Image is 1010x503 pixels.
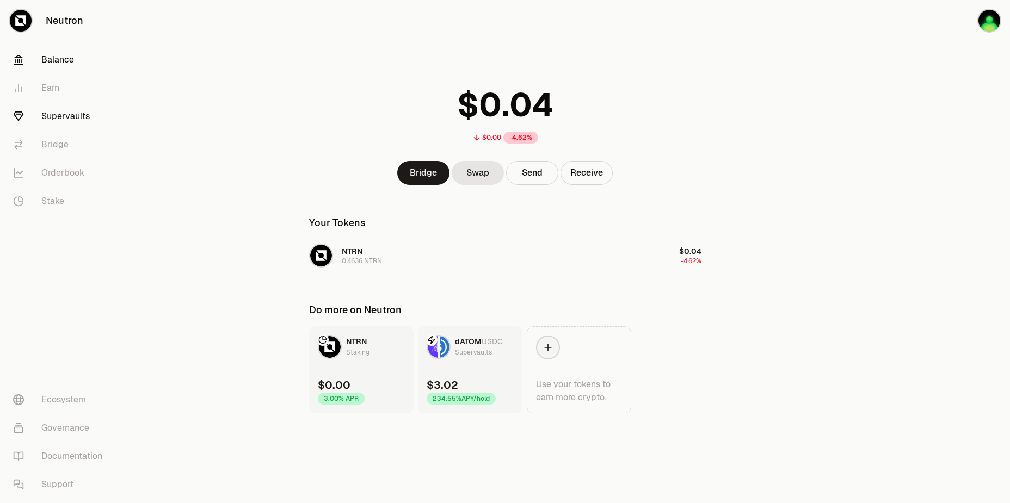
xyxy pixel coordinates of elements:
div: Use your tokens to earn more crypto. [536,378,622,404]
a: dATOM LogoUSDC LogodATOMUSDCSupervaults$3.02234.55%APY/hold [418,326,522,413]
div: Supervaults [455,347,492,358]
span: -4.62% [681,257,701,265]
img: NTRN Logo [319,336,341,358]
a: Support [4,470,118,499]
div: Staking [346,347,369,358]
a: Bridge [397,161,449,185]
a: Earn [4,74,118,102]
div: 3.00% APR [318,393,365,405]
img: NTRN Logo [310,245,332,266]
div: $0.00 [482,133,501,142]
div: Your Tokens [309,215,366,231]
a: Stake [4,187,118,215]
img: USDC Logo [440,336,449,358]
div: Do more on Neutron [309,302,402,318]
span: USDC [482,337,503,346]
button: Send [506,161,558,185]
a: Swap [452,161,504,185]
a: Supervaults [4,102,118,131]
a: NTRN LogoNTRNStaking$0.003.00% APR [309,326,414,413]
span: NTRN [346,337,367,346]
a: Orderbook [4,159,118,187]
span: NTRN [342,246,362,256]
a: Bridge [4,131,118,159]
div: $0.00 [318,377,350,393]
a: Balance [4,46,118,74]
a: Documentation [4,442,118,470]
a: Governance [4,414,118,442]
img: dATOM Logo [428,336,438,358]
button: Receive [561,161,613,185]
span: $0.04 [679,246,701,256]
div: $3.02 [427,377,458,393]
span: dATOM [455,337,482,346]
a: Ecosystem [4,386,118,414]
div: -4.62% [503,132,538,144]
div: 234.55% APY/hold [427,393,496,405]
button: NTRN LogoNTRN0.4636 NTRN$0.04-4.62% [303,239,708,272]
a: Use your tokens to earn more crypto. [527,326,631,413]
div: 0.4636 NTRN [342,257,382,265]
img: 157 [978,10,1000,32]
